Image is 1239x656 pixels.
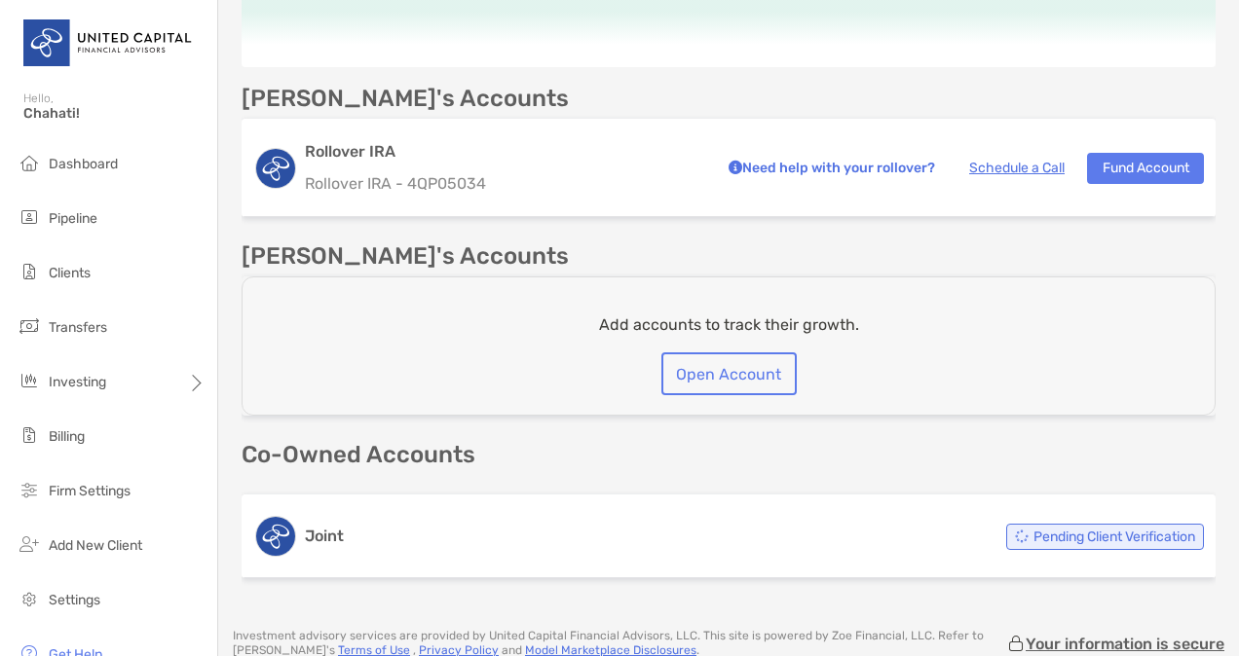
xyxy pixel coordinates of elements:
[661,352,797,395] button: Open Account
[49,428,85,445] span: Billing
[1087,153,1204,184] button: Fund Account
[18,205,41,229] img: pipeline icon
[49,265,91,281] span: Clients
[49,592,100,608] span: Settings
[242,443,1216,467] p: Co-Owned Accounts
[305,140,701,164] h3: Rollover IRA
[256,517,295,556] img: logo account
[1033,531,1195,542] span: Pending Client Verification
[256,149,295,188] img: logo account
[23,8,194,78] img: United Capital Logo
[242,244,569,269] p: [PERSON_NAME]'s Accounts
[1026,635,1224,653] p: Your information is secure
[1015,529,1029,543] img: Account Status icon
[969,160,1065,176] a: Schedule a Call
[18,369,41,392] img: investing icon
[599,312,859,337] p: Add accounts to track their growth.
[18,260,41,283] img: clients icon
[49,483,131,499] span: Firm Settings
[242,87,569,111] p: [PERSON_NAME]'s Accounts
[18,532,41,556] img: add_new_client icon
[49,156,118,172] span: Dashboard
[18,478,41,501] img: firm-settings icon
[18,151,41,174] img: dashboard icon
[305,171,701,196] p: Rollover IRA - 4QP05034
[724,156,935,180] p: Need help with your rollover?
[18,423,41,447] img: billing icon
[49,374,106,390] span: Investing
[23,105,206,122] span: Chahati!
[49,319,107,336] span: Transfers
[305,525,344,548] h3: Joint
[49,210,97,227] span: Pipeline
[18,314,41,338] img: transfers icon
[18,587,41,610] img: settings icon
[49,537,142,554] span: Add New Client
